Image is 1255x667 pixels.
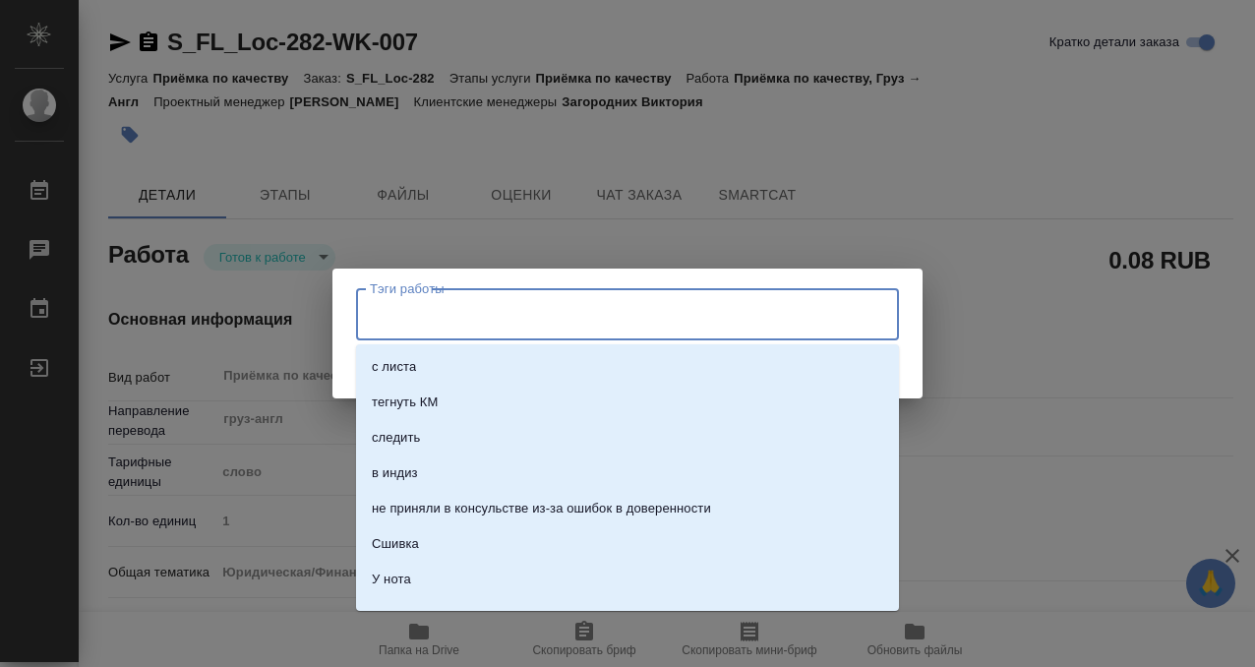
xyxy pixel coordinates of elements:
[372,605,416,625] p: сшивка
[372,463,418,483] p: в индиз
[372,428,420,448] p: следить
[372,534,419,554] p: Сшивка
[372,393,438,412] p: тегнуть КМ
[372,570,411,589] p: У нота
[372,499,711,518] p: не приняли в консульстве из-за ошибок в доверенности
[372,357,416,377] p: с листа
